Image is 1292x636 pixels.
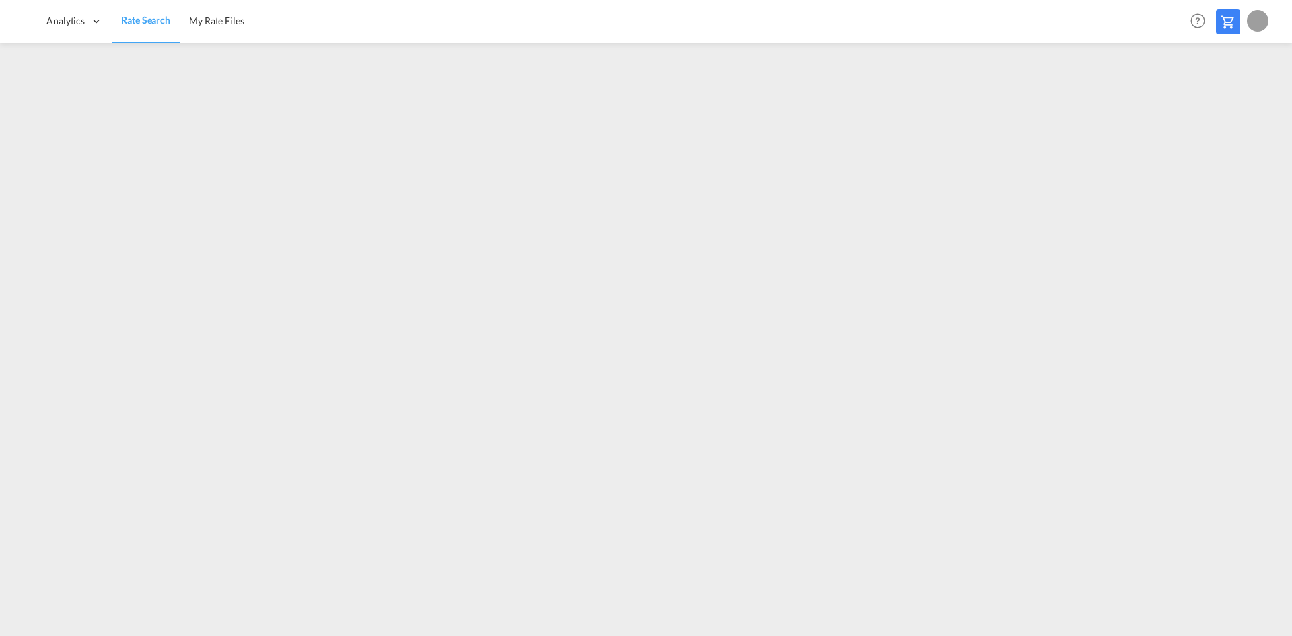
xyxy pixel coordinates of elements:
[189,15,244,26] span: My Rate Files
[1186,9,1216,34] div: Help
[46,14,85,28] span: Analytics
[121,14,170,26] span: Rate Search
[1186,9,1209,32] span: Help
